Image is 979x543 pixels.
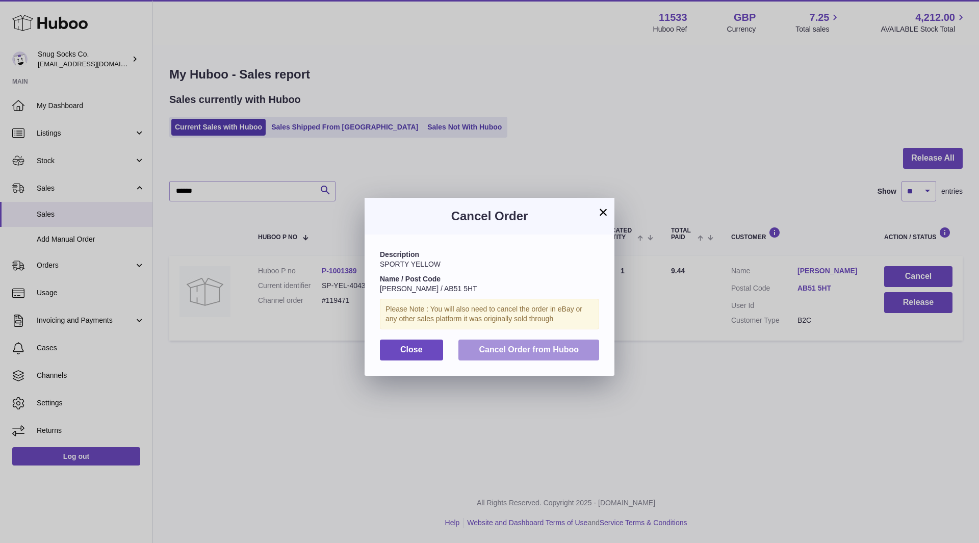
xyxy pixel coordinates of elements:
[380,340,443,360] button: Close
[458,340,599,360] button: Cancel Order from Huboo
[380,299,599,329] div: Please Note : You will also need to cancel the order in eBay or any other sales platform it was o...
[380,275,441,283] strong: Name / Post Code
[479,345,579,354] span: Cancel Order from Huboo
[380,260,441,268] span: SPORTY YELLOW
[380,208,599,224] h3: Cancel Order
[597,206,609,218] button: ×
[400,345,423,354] span: Close
[380,250,419,258] strong: Description
[380,285,477,293] span: [PERSON_NAME] / AB51 5HT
